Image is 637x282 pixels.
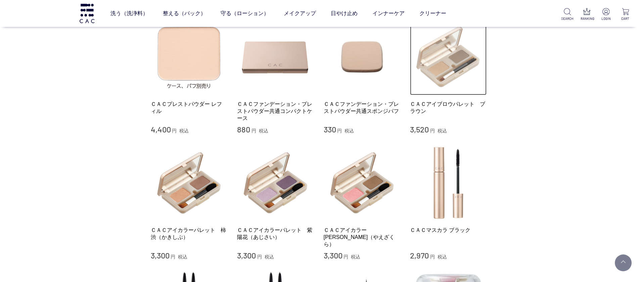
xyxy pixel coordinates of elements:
span: 税込 [259,128,268,133]
a: ＣＡＣアイカラー[PERSON_NAME]（やえざくら） [324,227,400,248]
a: 日やけ止め [331,4,358,23]
img: logo [79,4,95,23]
img: ＣＡＣアイカラーパレット 八重桜（やえざくら） [324,145,400,221]
a: 守る（ローション） [221,4,269,23]
span: 円 [171,254,175,259]
span: 円 [337,128,342,133]
img: ＣＡＣアイブロウパレット ブラウン [410,18,487,95]
span: 税込 [178,254,187,259]
span: 円 [430,128,435,133]
span: 税込 [265,254,274,259]
a: ＣＡＣプレストパウダー レフィル [151,100,227,115]
p: RANKING [581,16,593,21]
span: 税込 [345,128,354,133]
a: インナーケア [372,4,405,23]
p: LOGIN [600,16,612,21]
a: SEARCH [561,8,574,21]
a: クリーナー [419,4,446,23]
p: CART [619,16,632,21]
img: ＣＡＣアイカラーパレット 紫陽花（あじさい） [237,145,314,221]
a: ＣＡＣファンデーション・プレストパウダー共通コンパクトケース [237,100,314,122]
img: ＣＡＣファンデーション・プレストパウダー共通コンパクトケース [237,18,314,95]
span: 3,300 [324,250,343,260]
a: CART [619,8,632,21]
span: 2,970 [410,250,429,260]
span: 4,400 [151,124,171,134]
span: 円 [430,254,435,259]
span: 税込 [438,128,447,133]
a: ＣＡＣアイカラーパレット 柿渋（かきしぶ） [151,227,227,241]
img: ＣＡＣアイカラーパレット 柿渋（かきしぶ） [151,145,227,221]
a: 整える（パック） [163,4,206,23]
span: 円 [257,254,262,259]
a: ＣＡＣアイブロウパレット ブラウン [410,100,487,115]
span: 円 [252,128,256,133]
a: LOGIN [600,8,612,21]
img: ＣＡＣファンデーション・プレストパウダー共通スポンジパフ [324,18,400,95]
a: ＣＡＣファンデーション・プレストパウダー共通スポンジパフ [324,100,400,115]
span: 税込 [179,128,189,133]
a: メイクアップ [284,4,316,23]
a: ＣＡＣマスカラ ブラック [410,227,487,234]
span: 3,300 [237,250,256,260]
a: 洗う（洗浄料） [110,4,148,23]
img: ＣＡＣプレストパウダー レフィル [151,18,227,95]
img: ＣＡＣマスカラ ブラック [410,145,487,221]
span: 円 [344,254,348,259]
span: 880 [237,124,250,134]
a: RANKING [581,8,593,21]
span: 3,300 [151,250,170,260]
span: 税込 [351,254,360,259]
span: 円 [172,128,177,133]
span: 3,520 [410,124,429,134]
p: SEARCH [561,16,574,21]
a: ＣＡＣアイカラーパレット 紫陽花（あじさい） [237,227,314,241]
span: 330 [324,124,336,134]
span: 税込 [438,254,447,259]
